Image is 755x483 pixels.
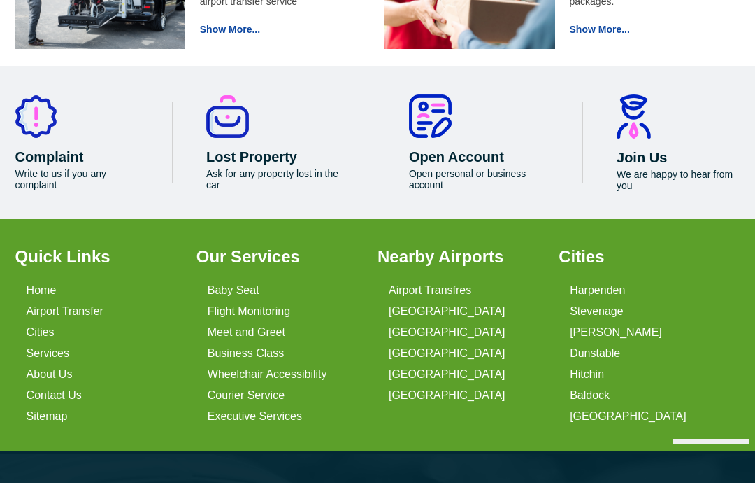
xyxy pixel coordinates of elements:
[15,247,182,267] h3: Quick Links
[206,95,249,138] img: Lost Property Icon
[570,368,604,381] a: Hitchin
[570,305,624,318] a: Stevenage
[409,168,550,190] p: Open personal or business account
[389,368,505,381] a: [GEOGRAPHIC_DATA]
[389,347,505,360] a: [GEOGRAPHIC_DATA]
[206,149,297,164] a: Lost Property
[208,305,290,318] a: Flight Monitoring
[206,168,342,190] p: Ask for any property lost in the car
[208,368,327,381] a: Wheelchair Accessibility
[27,410,68,423] a: Sitemap
[570,24,630,35] a: Show More...
[559,247,725,267] h3: Cities
[200,24,260,35] a: Show More...
[389,284,471,297] a: Airport Transfres
[27,389,82,402] a: Contact Us
[15,149,84,164] a: Complaint
[617,94,651,139] img: Join Us Icon
[15,168,140,190] p: Write to us if you any complaint
[667,439,749,477] iframe: chat widget
[27,284,57,297] a: Home
[196,247,363,267] h3: Our Services
[27,326,55,339] a: Cities
[27,347,69,360] a: Services
[389,389,505,402] a: [GEOGRAPHIC_DATA]
[389,326,505,339] a: [GEOGRAPHIC_DATA]
[409,149,504,164] a: Open Account
[617,169,740,191] p: We are happy to hear from you
[208,347,284,360] a: Business Class
[27,305,103,318] a: Airport Transfer
[570,347,620,360] a: Dunstable
[570,389,610,402] a: Baldock
[409,94,452,138] img: Open Account Icon
[377,247,544,267] h3: Nearby Airports
[208,410,302,423] a: Executive Services
[27,368,73,381] a: About Us
[617,150,667,165] a: Join Us
[208,284,259,297] a: Baby Seat
[208,389,285,402] a: Courier Service
[570,326,662,339] a: [PERSON_NAME]
[15,95,57,138] img: Complaint Icon
[570,410,686,423] a: [GEOGRAPHIC_DATA]
[208,326,285,339] a: Meet and Greet
[389,305,505,318] a: [GEOGRAPHIC_DATA]
[570,284,625,297] a: Harpenden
